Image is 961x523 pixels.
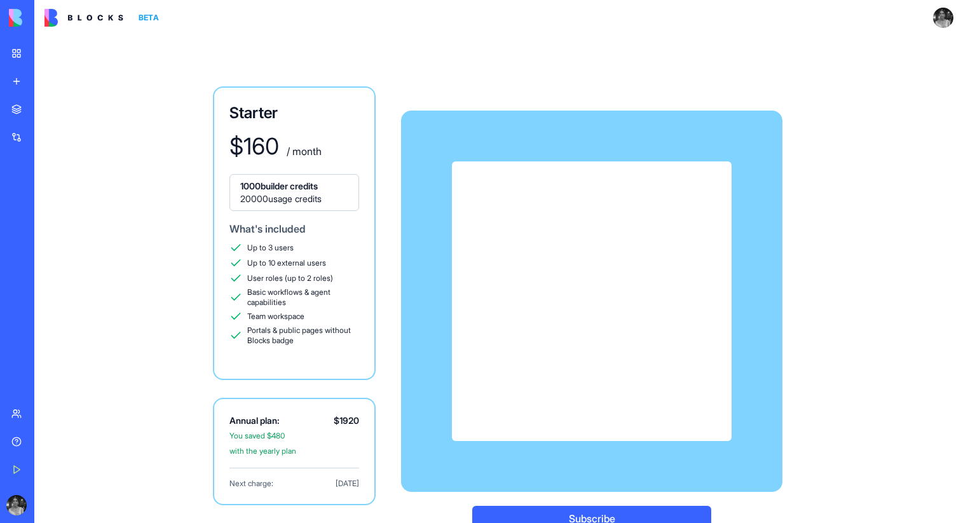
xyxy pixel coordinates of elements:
span: Portals & public pages without Blocks badge [247,325,359,346]
span: [DATE] [336,479,359,489]
span: 20000 usage credits [240,193,348,205]
div: $ 160 [229,133,279,159]
img: logo [9,9,88,27]
a: BETA [44,9,164,27]
span: Basic workflows & agent capabilities [247,287,359,308]
span: $ 1920 [334,414,359,427]
span: User roles (up to 2 roles) [247,273,333,283]
div: BETA [133,9,164,27]
img: logo [44,9,123,27]
span: Annual plan: [229,414,280,427]
img: ACg8ocJpo7-6uNqbL2O6o9AdRcTI_wCXeWsoHdL_BBIaBlFxyFzsYWgr=s96-c [933,8,953,28]
span: Up to 3 users [247,243,294,253]
span: You saved $ 480 with the yearly plan [229,431,296,456]
span: 1000 builder credits [240,180,348,193]
div: What's included [229,221,359,236]
iframe: מסגרת קלט מאובטחת לתשלום [470,179,714,488]
span: Team workspace [247,311,304,322]
span: Up to 10 external users [247,258,326,268]
span: Next charge: [229,479,273,489]
img: ACg8ocJpo7-6uNqbL2O6o9AdRcTI_wCXeWsoHdL_BBIaBlFxyFzsYWgr=s96-c [6,495,27,515]
h3: Starter [229,103,359,123]
div: / month [284,144,322,159]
